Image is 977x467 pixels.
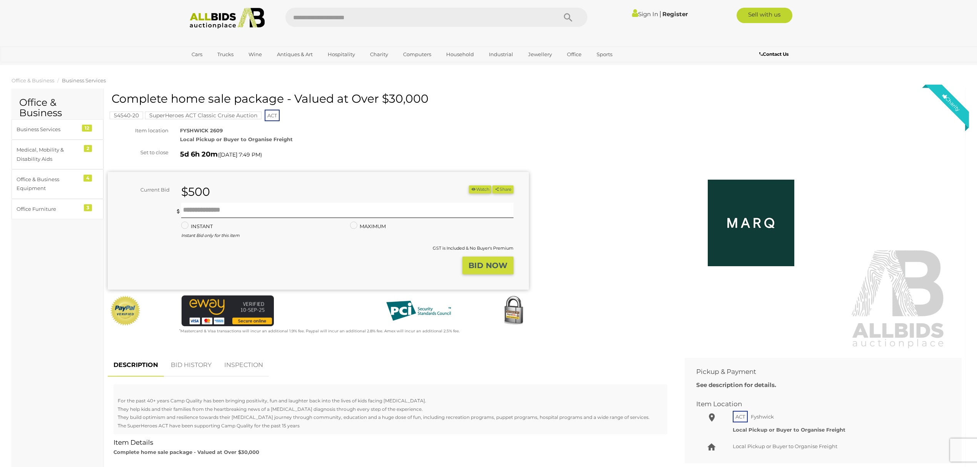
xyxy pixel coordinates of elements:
[441,48,479,61] a: Household
[592,48,617,61] a: Sports
[12,140,103,169] a: Medical, Mobility & Disability Aids 2
[243,48,267,61] a: Wine
[185,8,269,29] img: Allbids.com.au
[19,97,96,118] h2: Office & Business
[398,48,436,61] a: Computers
[468,261,507,270] strong: BID NOW
[934,85,969,120] div: Charity
[219,151,260,158] span: [DATE] 7:49 PM
[484,48,518,61] a: Industrial
[112,92,527,105] h1: Complete home sale package - Valued at Over $30,000
[84,145,92,152] div: 2
[462,257,514,275] button: BID NOW
[554,96,948,350] img: Complete home sale package - Valued at Over $30,000
[492,185,514,193] button: Share
[12,199,103,219] a: Office Furniture 3
[180,150,218,158] strong: 5d 6h 20m
[102,148,174,157] div: Set to close
[733,411,748,422] span: ACT
[380,295,457,326] img: PCI DSS compliant
[110,295,141,326] img: Official PayPal Seal
[365,48,393,61] a: Charity
[659,10,661,18] span: |
[696,368,939,375] h2: Pickup & Payment
[549,8,587,27] button: Search
[181,185,210,199] strong: $500
[696,381,776,389] b: See description for details.
[83,175,92,182] div: 4
[17,175,80,193] div: Office & Business Equipment
[110,112,143,119] mark: 54540-20
[498,295,529,326] img: Secured by Rapid SSL
[82,125,92,132] div: 12
[179,329,460,334] small: Mastercard & Visa transactions will incur an additional 1.9% fee. Paypal will incur an additional...
[523,48,557,61] a: Jewellery
[218,354,269,377] a: INSPECTION
[632,10,658,18] a: Sign In
[182,295,274,326] img: eWAY Payment Gateway
[110,112,143,118] a: 54540-20
[562,48,587,61] a: Office
[662,10,688,18] a: Register
[113,439,667,446] h2: Item Details
[187,61,251,73] a: [GEOGRAPHIC_DATA]
[212,48,238,61] a: Trucks
[108,185,175,194] div: Current Bid
[187,48,207,61] a: Cars
[17,145,80,163] div: Medical, Mobility & Disability Aids
[12,169,103,199] a: Office & Business Equipment 4
[12,119,103,140] a: Business Services 12
[17,125,80,134] div: Business Services
[181,233,240,238] i: Instant Bid only for this item
[433,245,514,251] small: GST is Included & No Buyer's Premium
[108,354,164,377] a: DESCRIPTION
[737,8,792,23] a: Sell with us
[272,48,318,61] a: Antiques & Art
[113,449,259,455] strong: Complete home sale package - Valued at Over $30,000
[265,110,280,121] span: ACT
[145,112,262,118] a: SuperHeroes ACT Classic Cruise Auction
[180,127,223,133] strong: FYSHWICK 2609
[759,50,790,58] a: Contact Us
[218,152,262,158] span: ( )
[180,136,293,142] strong: Local Pickup or Buyer to Organise Freight
[469,185,491,193] button: Watch
[323,48,360,61] a: Hospitality
[165,354,217,377] a: BID HISTORY
[145,112,262,119] mark: SuperHeroes ACT Classic Cruise Auction
[181,222,213,231] label: INSTANT
[469,185,491,193] li: Watch this item
[749,412,776,422] span: Fyshwick
[12,77,54,83] a: Office & Business
[733,427,845,433] strong: Local Pickup or Buyer to Organise Freight
[759,51,789,57] b: Contact Us
[733,443,837,449] span: Local Pickup or Buyer to Organise Freight
[102,126,174,135] div: Item location
[696,400,939,408] h2: Item Location
[113,384,667,434] div: For the past 40+ years Camp Quality has been bringing positivity, fun and laughter back into the ...
[350,222,386,231] label: MAXIMUM
[84,204,92,211] div: 3
[17,205,80,213] div: Office Furniture
[62,77,106,83] a: Business Services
